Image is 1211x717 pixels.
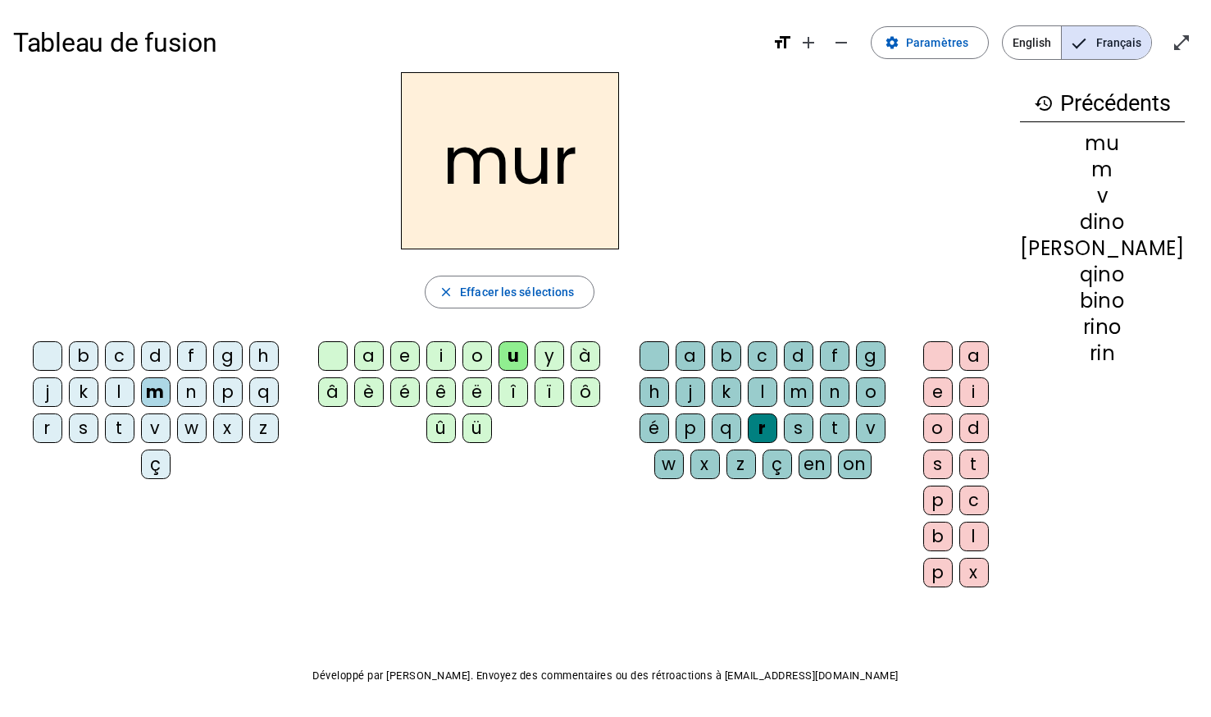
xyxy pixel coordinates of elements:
div: qino [1020,265,1185,285]
div: h [640,377,669,407]
mat-icon: remove [831,33,851,53]
div: s [923,450,953,479]
div: en [799,450,831,479]
div: g [213,341,243,371]
div: n [820,377,849,407]
mat-icon: format_size [772,33,792,53]
div: r [33,413,62,443]
div: dino [1020,212,1185,232]
mat-icon: settings [885,35,899,50]
div: w [177,413,207,443]
div: z [726,450,756,479]
div: o [923,413,953,443]
div: l [959,522,989,551]
div: p [213,377,243,407]
div: â [318,377,348,407]
div: b [69,341,98,371]
button: Diminuer la taille de la police [825,26,858,59]
button: Effacer les sélections [425,276,594,308]
div: o [856,377,885,407]
div: b [712,341,741,371]
div: rin [1020,344,1185,363]
div: e [923,377,953,407]
div: c [959,486,989,515]
span: Français [1062,26,1151,59]
div: c [105,341,134,371]
div: v [141,413,171,443]
div: ç [763,450,792,479]
button: Entrer en plein écran [1165,26,1198,59]
div: e [390,341,420,371]
div: d [784,341,813,371]
p: Développé par [PERSON_NAME]. Envoyez des commentaires ou des rétroactions à [EMAIL_ADDRESS][DOMAI... [13,666,1198,686]
mat-icon: add [799,33,818,53]
div: l [105,377,134,407]
div: w [654,450,684,479]
div: p [676,413,705,443]
div: è [354,377,384,407]
div: k [712,377,741,407]
h2: mur [401,72,619,249]
div: p [923,558,953,587]
div: q [249,377,279,407]
div: i [426,341,456,371]
h1: Tableau de fusion [13,16,759,69]
div: v [1020,186,1185,206]
span: Paramètres [906,33,968,53]
div: mu [1020,134,1185,153]
div: ç [141,450,171,479]
div: r [748,413,777,443]
div: x [959,558,989,587]
div: [PERSON_NAME] [1020,239,1185,258]
div: î [499,377,528,407]
div: rino [1020,317,1185,337]
div: a [959,341,989,371]
div: x [690,450,720,479]
div: a [676,341,705,371]
div: ï [535,377,564,407]
div: p [923,486,953,515]
div: m [141,377,171,407]
div: k [69,377,98,407]
mat-icon: history [1034,94,1054,113]
div: bino [1020,291,1185,311]
div: a [354,341,384,371]
div: ê [426,377,456,407]
button: Augmenter la taille de la police [792,26,825,59]
h3: Précédents [1020,85,1185,122]
div: ü [462,413,492,443]
div: q [712,413,741,443]
div: ë [462,377,492,407]
div: g [856,341,885,371]
div: ô [571,377,600,407]
div: j [33,377,62,407]
div: o [462,341,492,371]
div: l [748,377,777,407]
div: m [784,377,813,407]
div: à [571,341,600,371]
mat-button-toggle-group: Language selection [1002,25,1152,60]
div: t [105,413,134,443]
div: s [69,413,98,443]
div: s [784,413,813,443]
div: h [249,341,279,371]
div: i [959,377,989,407]
div: j [676,377,705,407]
div: x [213,413,243,443]
div: b [923,522,953,551]
div: t [820,413,849,443]
div: f [177,341,207,371]
div: on [838,450,872,479]
div: z [249,413,279,443]
span: English [1003,26,1061,59]
div: n [177,377,207,407]
div: t [959,450,989,479]
div: y [535,341,564,371]
div: v [856,413,885,443]
mat-icon: open_in_full [1172,33,1191,53]
div: c [748,341,777,371]
div: é [390,377,420,407]
div: é [640,413,669,443]
mat-icon: close [439,285,453,299]
div: m [1020,160,1185,180]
